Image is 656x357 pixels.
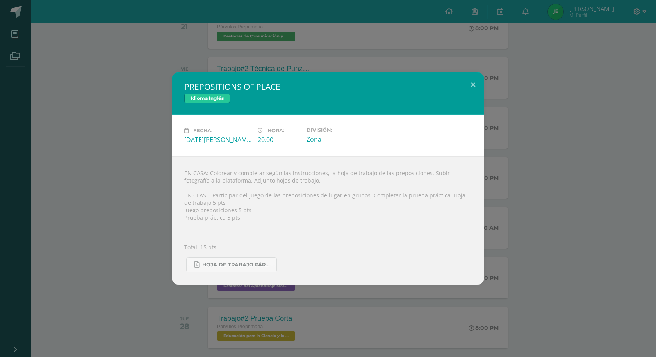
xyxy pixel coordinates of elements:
h2: PREPOSITIONS OF PLACE [184,81,472,92]
label: División: [307,127,374,133]
span: Fecha: [193,128,212,133]
span: Hoja de trabajo PÁRVULOS2.pdf [202,262,273,268]
div: 20:00 [258,135,300,144]
span: Idioma Inglés [184,94,230,103]
button: Close (Esc) [462,72,484,98]
span: Hora: [267,128,284,133]
a: Hoja de trabajo PÁRVULOS2.pdf [186,257,277,272]
div: EN CASA: Colorear y completar según las instrucciones, la hoja de trabajo de las preposiciones. S... [172,156,484,285]
div: Zona [307,135,374,144]
div: [DATE][PERSON_NAME] [184,135,251,144]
